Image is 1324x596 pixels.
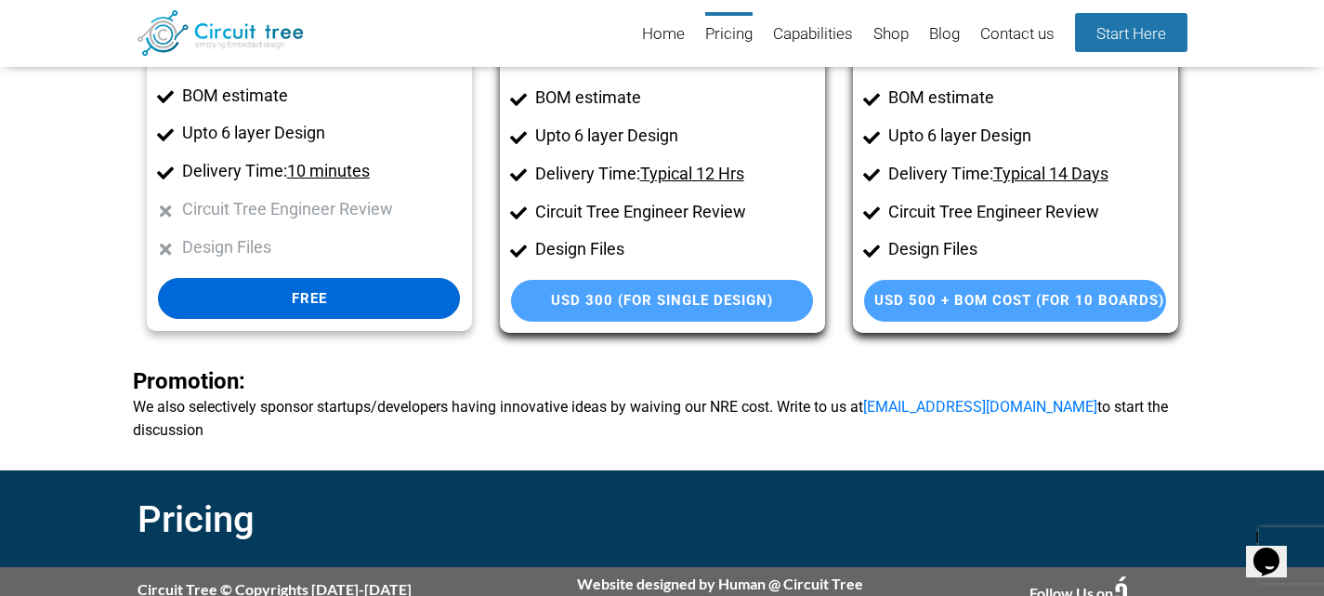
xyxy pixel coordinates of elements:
li: BOM estimate [535,84,813,113]
u: Typical 14 Days [993,164,1108,183]
li: Delivery Time: [182,157,460,186]
img: Circuit Tree [138,10,304,56]
li: Delivery Time: [535,160,813,189]
li: Design Files [535,235,813,264]
a: Home [642,12,685,58]
li: Upto 6 layer Design [182,119,460,148]
u: Typical 12 Hrs [640,164,744,183]
a: Free [158,278,460,320]
a: USD 500 + BOM Cost (For 10 Boards) [864,280,1166,322]
iframe: chat widget [1246,522,1305,577]
li: Design Files [888,235,1166,264]
li: BOM estimate [888,84,1166,113]
li: Circuit Tree Engineer Review [888,198,1166,227]
a: Start Here [1075,13,1187,52]
li: Circuit Tree Engineer Review [535,198,813,227]
a: USD 300 (For single Design) [511,280,813,322]
li: Delivery Time: [888,160,1166,189]
li: Upto 6 layer Design [888,122,1166,151]
li: BOM estimate [182,82,460,111]
a: Contact us [980,12,1055,58]
li: Upto 6 layer Design [535,122,813,151]
a: Shop [873,12,909,58]
a: [EMAIL_ADDRESS][DOMAIN_NAME] [863,398,1097,416]
a: Pricing [705,12,753,58]
span: Promotion: [133,368,245,394]
li: Design Files [182,233,460,262]
a: Capabilities [773,12,853,58]
u: 10 minutes [287,161,370,180]
a: Blog [929,12,960,58]
li: Circuit Tree Engineer Review [182,195,460,224]
b: We also selectively sponsor startups/developers having innovative ideas by waiving our NRE cost. ... [133,370,1192,442]
h2: Pricing [138,488,1187,552]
